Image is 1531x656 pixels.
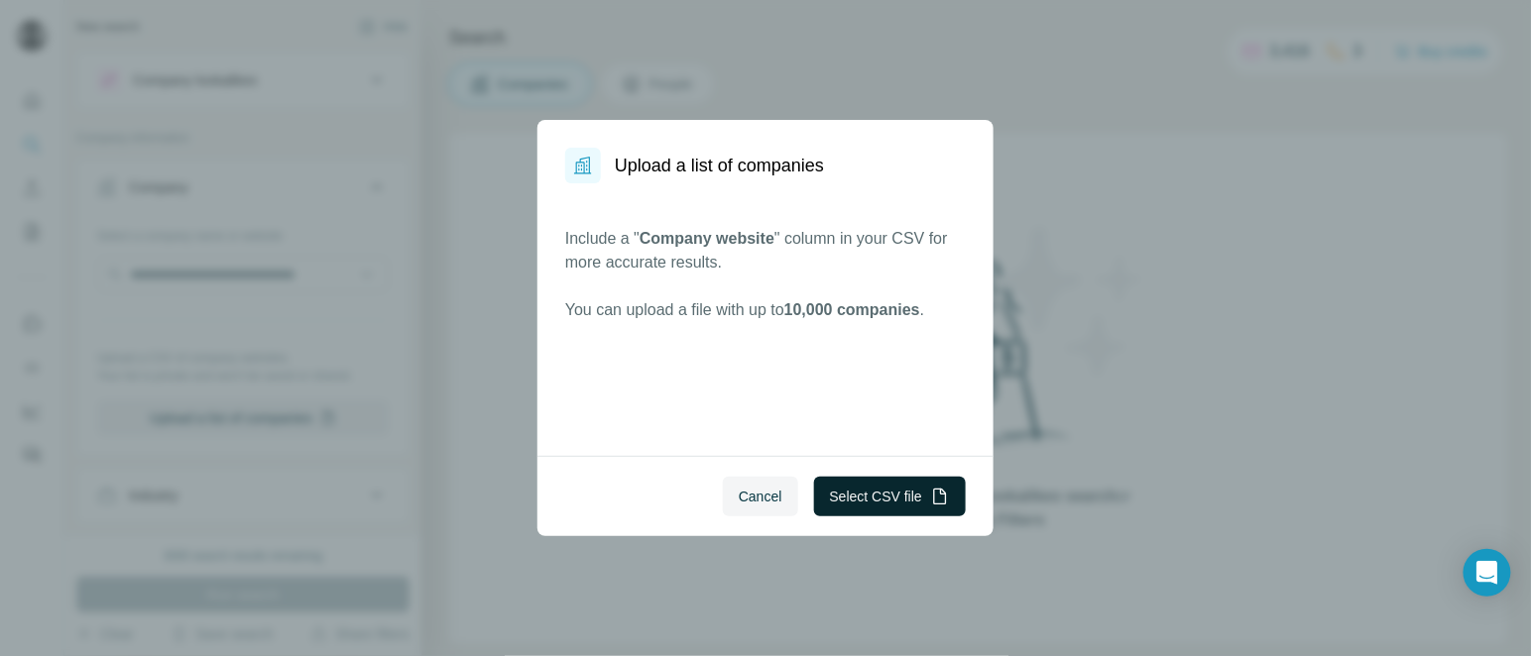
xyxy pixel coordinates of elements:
p: Include a " " column in your CSV for more accurate results. [565,227,966,274]
span: 10,000 companies [784,301,920,318]
button: Select CSV file [814,477,966,516]
div: Open Intercom Messenger [1464,549,1511,597]
h1: Upload a list of companies [615,152,824,179]
span: Cancel [739,487,782,506]
button: Cancel [723,477,798,516]
p: You can upload a file with up to . [565,298,966,322]
span: Company website [640,230,774,247]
